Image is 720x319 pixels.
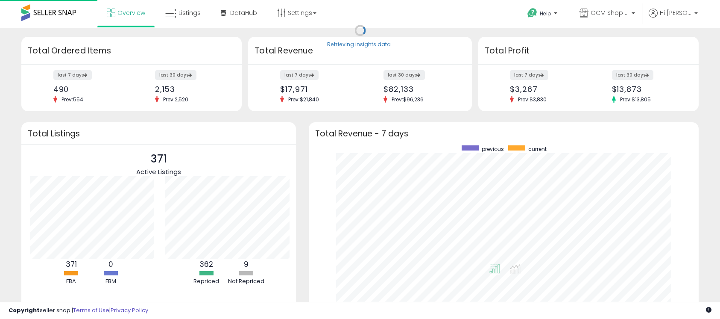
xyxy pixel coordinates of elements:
div: FBA [52,278,91,286]
div: $13,873 [612,85,684,94]
div: FBM [92,278,130,286]
div: $82,133 [383,85,457,94]
div: Not Repriced [227,278,265,286]
label: last 30 days [383,70,425,80]
div: Retrieving insights data.. [327,41,393,49]
h3: Total Listings [28,130,290,137]
h3: Total Revenue - 7 days [315,130,692,137]
label: last 7 days [53,70,92,80]
span: Listings [179,9,201,17]
div: Repriced [187,278,225,286]
a: Terms of Use [73,306,109,314]
b: 362 [199,259,213,269]
span: Prev: $96,236 [387,96,428,103]
b: 371 [66,259,77,269]
label: last 7 days [510,70,548,80]
span: DataHub [230,9,257,17]
h3: Total Ordered Items [28,45,235,57]
span: Prev: $21,840 [284,96,323,103]
b: 0 [108,259,113,269]
span: current [528,145,547,153]
div: seller snap | | [9,307,148,315]
h3: Total Profit [485,45,692,57]
a: Help [521,1,566,28]
p: 371 [136,151,181,167]
span: Prev: $13,805 [616,96,655,103]
div: 2,153 [155,85,227,94]
label: last 7 days [280,70,319,80]
span: Hi [PERSON_NAME] [660,9,692,17]
span: Prev: 554 [57,96,88,103]
span: OCM Shop and Save [591,9,629,17]
span: Help [540,10,551,17]
span: previous [482,145,504,153]
label: last 30 days [155,70,196,80]
span: Overview [117,9,145,17]
div: 490 [53,85,125,94]
strong: Copyright [9,306,40,314]
span: Prev: $3,830 [514,96,551,103]
span: Active Listings [136,167,181,176]
div: $17,971 [280,85,354,94]
label: last 30 days [612,70,653,80]
span: Prev: 2,520 [159,96,193,103]
div: $3,267 [510,85,582,94]
a: Privacy Policy [111,306,148,314]
a: Hi [PERSON_NAME] [649,9,698,28]
b: 9 [244,259,249,269]
i: Get Help [527,8,538,18]
h3: Total Revenue [255,45,465,57]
